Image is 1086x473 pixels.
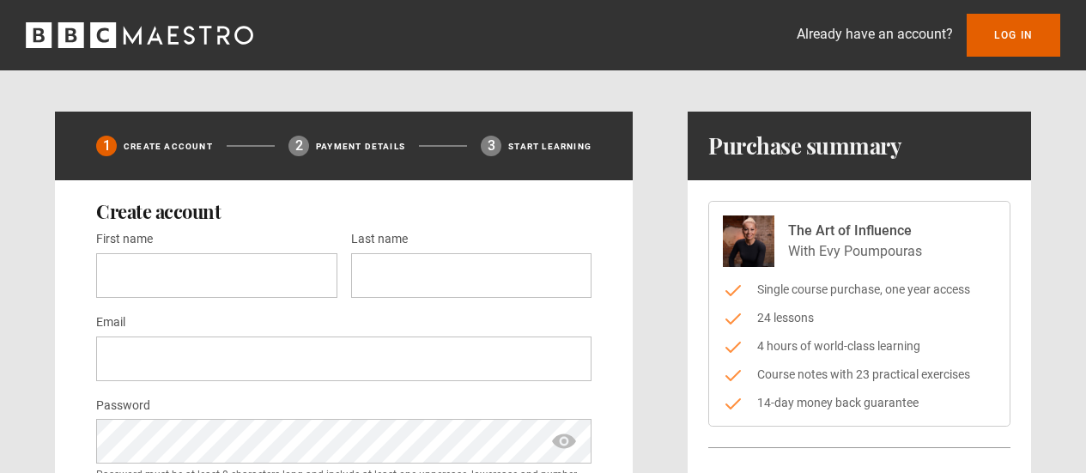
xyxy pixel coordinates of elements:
[26,22,253,48] svg: BBC Maestro
[124,140,213,153] p: Create Account
[316,140,405,153] p: Payment details
[708,132,901,160] h1: Purchase summary
[96,312,125,333] label: Email
[96,201,592,221] h2: Create account
[96,136,117,156] div: 1
[723,281,996,299] li: Single course purchase, one year access
[788,241,922,262] p: With Evy Poumpouras
[967,14,1060,57] a: Log In
[723,309,996,327] li: 24 lessons
[550,419,578,464] span: show password
[797,24,953,45] p: Already have an account?
[508,140,592,153] p: Start learning
[723,337,996,355] li: 4 hours of world-class learning
[481,136,501,156] div: 3
[723,394,996,412] li: 14-day money back guarantee
[788,221,922,241] p: The Art of Influence
[351,229,408,250] label: Last name
[288,136,309,156] div: 2
[96,396,150,416] label: Password
[96,229,153,250] label: First name
[723,366,996,384] li: Course notes with 23 practical exercises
